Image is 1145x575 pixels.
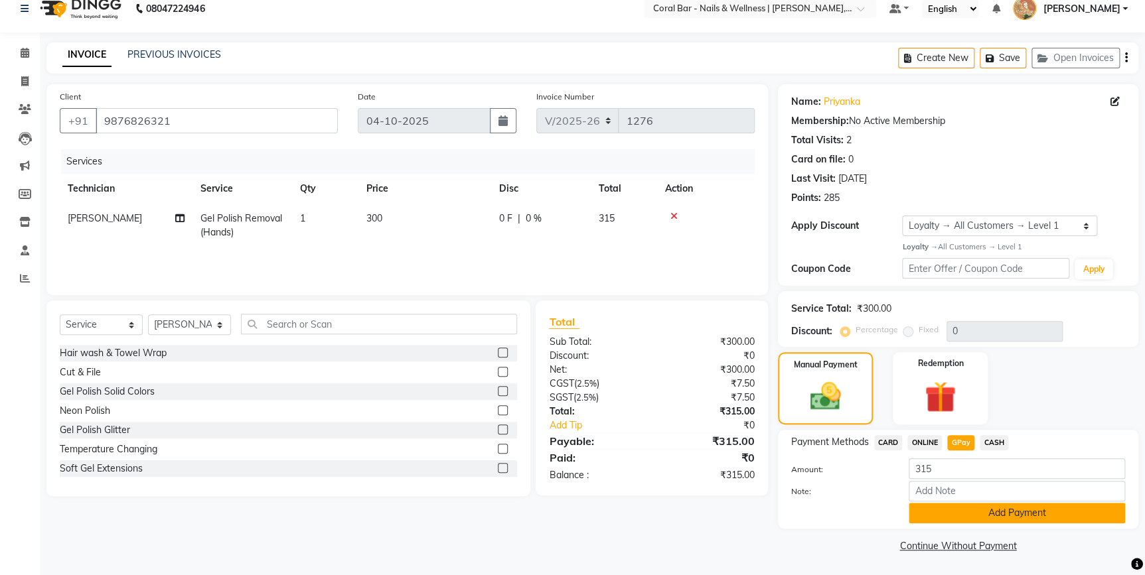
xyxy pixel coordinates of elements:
[539,468,652,482] div: Balance :
[539,450,652,466] div: Paid:
[539,391,652,405] div: ( )
[791,262,903,276] div: Coupon Code
[491,174,591,204] th: Disc
[909,481,1125,501] input: Add Note
[793,359,857,371] label: Manual Payment
[670,418,764,432] div: ₹0
[791,191,821,205] div: Points:
[60,404,110,418] div: Neon Polish
[791,114,1125,128] div: No Active Membership
[781,485,899,497] label: Note:
[657,174,755,204] th: Action
[549,391,573,403] span: SGST
[856,324,898,336] label: Percentage
[60,423,130,437] div: Gel Polish Glitter
[366,212,382,224] span: 300
[96,108,338,133] input: Search by Name/Mobile/Email/Code
[791,302,852,316] div: Service Total:
[652,349,765,363] div: ₹0
[599,212,615,224] span: 315
[60,108,97,133] button: +91
[539,335,652,349] div: Sub Total:
[60,174,192,204] th: Technician
[576,378,596,389] span: 2.5%
[300,212,305,224] span: 1
[60,365,101,379] div: Cut & File
[980,435,1008,450] span: CASH
[902,242,937,251] strong: Loyalty →
[652,391,765,405] div: ₹7.50
[791,324,832,338] div: Discount:
[60,91,81,103] label: Client
[60,462,143,476] div: Soft Gel Extensions
[898,48,974,68] button: Create New
[919,324,939,336] label: Fixed
[947,435,974,450] span: GPay
[907,435,942,450] span: ONLINE
[536,91,594,103] label: Invoice Number
[192,174,292,204] th: Service
[68,212,142,224] span: [PERSON_NAME]
[824,191,840,205] div: 285
[60,346,167,360] div: Hair wash & Towel Wrap
[539,418,670,432] a: Add Tip
[791,95,821,109] div: Name:
[652,363,765,377] div: ₹300.00
[846,133,852,147] div: 2
[61,149,765,174] div: Services
[200,212,282,238] span: Gel Polish Removal (Hands)
[791,219,903,233] div: Apply Discount
[874,435,903,450] span: CARD
[980,48,1026,68] button: Save
[575,392,595,403] span: 2.5%
[652,468,765,482] div: ₹315.00
[857,302,891,316] div: ₹300.00
[539,377,652,391] div: ( )
[292,174,358,204] th: Qty
[781,464,899,476] label: Amount:
[127,48,221,60] a: PREVIOUS INVOICES
[902,241,1125,253] div: All Customers → Level 1
[549,377,573,389] span: CGST
[358,91,376,103] label: Date
[591,174,657,204] th: Total
[526,212,542,225] span: 0 %
[62,43,112,67] a: INVOICE
[358,174,491,204] th: Price
[1031,48,1120,68] button: Open Invoices
[1075,259,1112,279] button: Apply
[539,363,652,377] div: Net:
[801,379,850,414] img: _cash.svg
[652,335,765,349] div: ₹300.00
[902,258,1069,279] input: Enter Offer / Coupon Code
[791,153,846,166] div: Card on file:
[652,405,765,418] div: ₹315.00
[848,153,854,166] div: 0
[652,377,765,391] div: ₹7.50
[1043,2,1120,16] span: [PERSON_NAME]
[652,433,765,449] div: ₹315.00
[241,314,517,334] input: Search or Scan
[791,172,836,186] div: Last Visit:
[652,450,765,466] div: ₹0
[781,539,1136,553] a: Continue Without Payment
[791,114,849,128] div: Membership:
[909,458,1125,479] input: Amount
[549,315,579,329] span: Total
[915,377,966,416] img: _gift.svg
[838,172,867,186] div: [DATE]
[917,357,963,369] label: Redemption
[60,385,155,399] div: Gel Polish Solid Colors
[539,405,652,418] div: Total:
[60,442,157,456] div: Temperature Changing
[909,503,1125,523] button: Add Payment
[791,133,844,147] div: Total Visits:
[518,212,520,225] span: |
[791,435,869,449] span: Payment Methods
[539,433,652,449] div: Payable:
[539,349,652,363] div: Discount:
[499,212,512,225] span: 0 F
[824,95,860,109] a: Priyanka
